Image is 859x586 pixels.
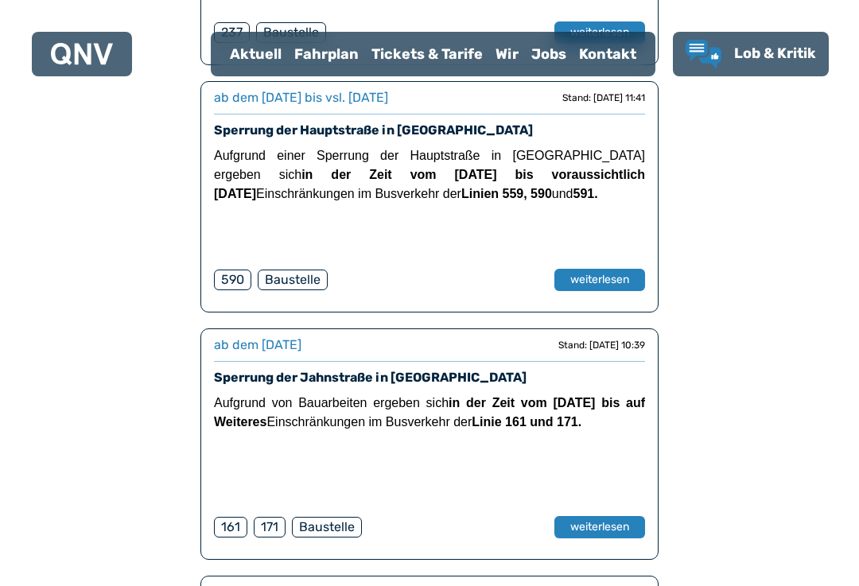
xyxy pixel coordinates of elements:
a: Tickets & Tarife [365,33,489,75]
a: Sperrung der Hauptstraße in [GEOGRAPHIC_DATA] [214,122,533,138]
strong: 591. [573,187,597,200]
div: Baustelle [256,22,326,43]
span: Aufgrund einer Sperrung der Hauptstraße in [GEOGRAPHIC_DATA] ergeben sich Einschränkungen im Busv... [214,149,645,200]
a: Lob & Kritik [686,40,816,68]
div: 171 [254,517,286,537]
div: 590 [214,270,251,290]
a: Kontakt [573,33,643,75]
div: 237 [214,22,250,43]
span: Lob & Kritik [734,45,816,62]
img: QNV Logo [51,43,113,65]
button: weiterlesen [554,516,645,538]
div: 161 [214,517,247,537]
span: Aufgrund von Bauarbeiten ergeben sich Einschränkungen im Busverkehr der [214,396,645,429]
a: Aktuell [223,33,288,75]
a: QNV Logo [51,38,113,70]
div: ab dem [DATE] [214,336,301,355]
div: ab dem [DATE] bis vsl. [DATE] [214,88,388,107]
span: und [552,187,598,200]
a: Fahrplan [288,33,365,75]
button: weiterlesen [554,269,645,291]
a: Wir [489,33,525,75]
strong: Linien 559, 590 [461,187,552,200]
strong: Linie 161 und 171. [472,415,581,429]
div: Stand: [DATE] 11:41 [562,91,645,104]
button: weiterlesen [554,21,645,44]
strong: in der Zeit vom [DATE] bis voraussichtlich [DATE] [214,168,645,200]
a: Sperrung der Jahnstraße in [GEOGRAPHIC_DATA] [214,370,527,385]
div: Baustelle [258,270,328,290]
a: Jobs [525,33,573,75]
div: Baustelle [292,517,362,537]
div: Stand: [DATE] 10:39 [558,339,645,351]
